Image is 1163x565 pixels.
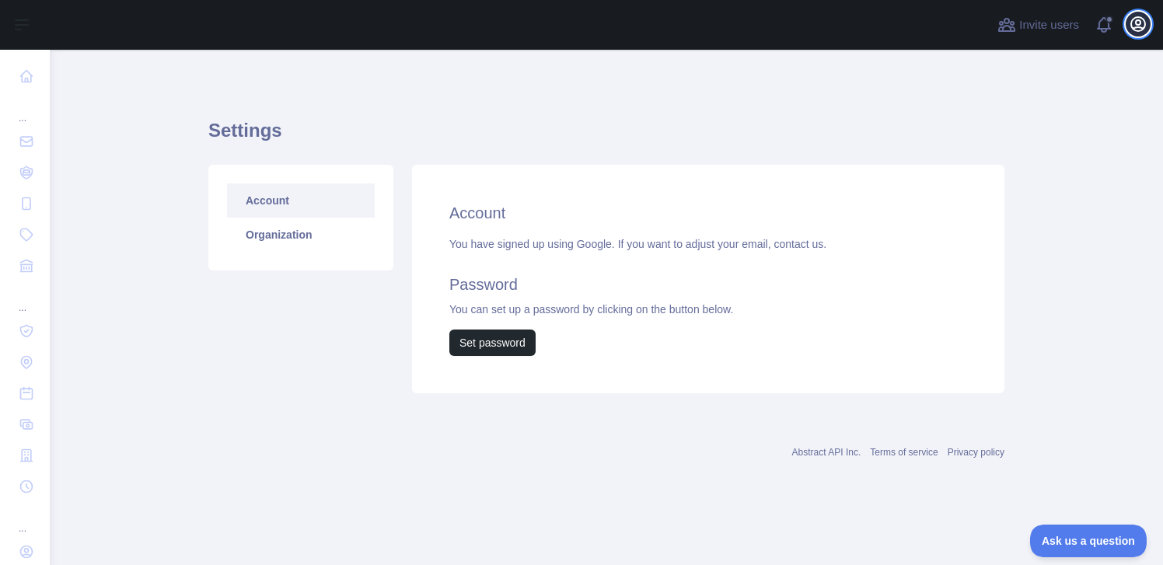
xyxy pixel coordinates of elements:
[12,93,37,124] div: ...
[449,202,967,224] h2: Account
[792,447,861,458] a: Abstract API Inc.
[227,218,375,252] a: Organization
[12,283,37,314] div: ...
[449,236,967,356] div: You have signed up using Google. If you want to adjust your email, You can set up a password by c...
[1019,16,1079,34] span: Invite users
[870,447,938,458] a: Terms of service
[994,12,1082,37] button: Invite users
[449,274,967,295] h2: Password
[774,238,826,250] a: contact us.
[948,447,1004,458] a: Privacy policy
[227,183,375,218] a: Account
[12,504,37,535] div: ...
[1030,525,1147,557] iframe: Toggle Customer Support
[208,118,1004,155] h1: Settings
[449,330,536,356] button: Set password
